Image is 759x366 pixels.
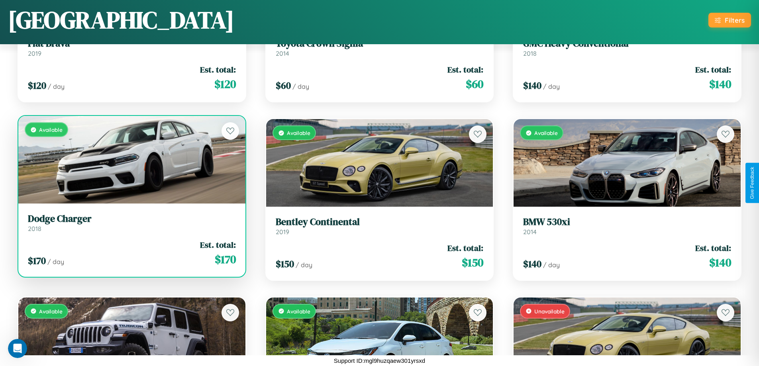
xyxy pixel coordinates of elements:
h3: GMC Heavy Conventional [523,38,731,49]
span: 2019 [28,49,41,57]
span: / day [543,82,560,90]
span: 2018 [28,225,41,233]
span: Available [39,308,63,315]
span: Available [287,308,310,315]
span: / day [292,82,309,90]
a: Dodge Charger2018 [28,213,236,233]
h3: Bentley Continental [276,216,484,228]
span: Est. total: [447,64,483,75]
span: / day [296,261,312,269]
span: $ 120 [214,76,236,92]
h3: BMW 530xi [523,216,731,228]
span: Available [39,126,63,133]
span: $ 140 [709,76,731,92]
span: $ 150 [462,254,483,270]
a: GMC Heavy Conventional2018 [523,38,731,57]
span: $ 150 [276,257,294,270]
span: 2014 [523,228,537,236]
p: Support ID: mgl9huzqaew301yrsxd [334,355,425,366]
iframe: Intercom live chat [8,339,27,358]
span: $ 120 [28,79,46,92]
span: $ 60 [466,76,483,92]
a: BMW 530xi2014 [523,216,731,236]
h1: [GEOGRAPHIC_DATA] [8,4,234,36]
span: $ 170 [215,251,236,267]
div: Filters [725,16,745,24]
span: Est. total: [200,239,236,251]
span: $ 140 [523,257,541,270]
span: / day [543,261,560,269]
span: $ 60 [276,79,291,92]
span: / day [47,258,64,266]
div: Give Feedback [749,167,755,199]
span: $ 170 [28,254,46,267]
button: Filters [708,13,751,27]
span: Est. total: [200,64,236,75]
span: $ 140 [709,254,731,270]
a: Toyota Crown Signia2014 [276,38,484,57]
span: Est. total: [695,64,731,75]
h3: Dodge Charger [28,213,236,225]
span: / day [48,82,65,90]
span: 2019 [276,228,289,236]
a: Fiat Brava2019 [28,38,236,57]
span: Est. total: [695,242,731,254]
span: Est. total: [447,242,483,254]
span: Available [534,129,558,136]
span: 2014 [276,49,289,57]
span: 2018 [523,49,537,57]
a: Bentley Continental2019 [276,216,484,236]
span: Unavailable [534,308,565,315]
span: $ 140 [523,79,541,92]
span: Available [287,129,310,136]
